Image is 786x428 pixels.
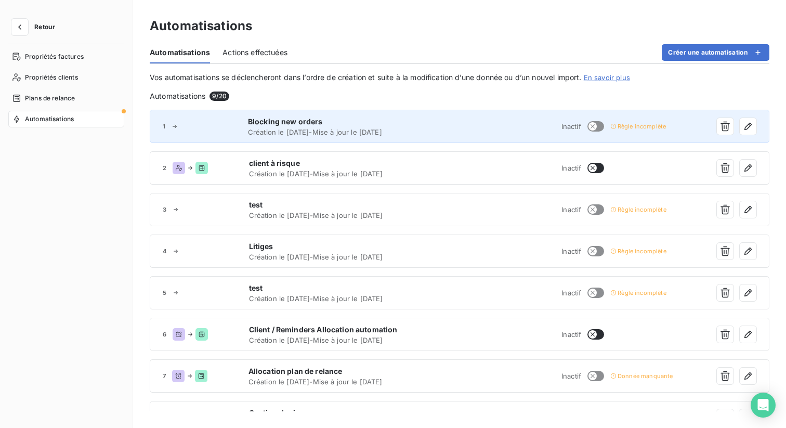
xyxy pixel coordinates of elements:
span: Plans de relance [25,94,75,103]
span: Création le [DATE] - Mise à jour le [DATE] [249,253,459,261]
a: Propriétés clients [8,69,124,86]
span: 2 [163,165,166,171]
span: 9 / 20 [209,92,229,101]
span: Client / Reminders Allocation automation [249,325,459,335]
span: Inactif [561,372,581,380]
span: Création le [DATE] - Mise à jour le [DATE] [249,336,459,344]
span: Propriétés clients [25,73,78,82]
span: client à risque [249,158,459,168]
span: Inactif [561,164,581,172]
span: Inactif [561,247,581,255]
span: Création le [DATE] - Mise à jour le [DATE] [249,170,459,178]
div: Open Intercom Messenger [751,393,776,418]
span: Propriétés factures [25,52,84,61]
span: Allocation plan de relance [248,366,458,377]
span: Automatisations [150,47,210,58]
span: Donnée manquante [618,373,673,379]
span: 5 [163,290,166,296]
a: Propriétés factures [8,48,124,65]
span: Règle incomplète [618,290,666,296]
span: Inactif [561,122,581,131]
span: Création le [DATE] - Mise à jour le [DATE] [249,294,459,303]
span: Actions effectuées [222,47,287,58]
span: 3 [163,206,166,213]
span: Inactif [561,289,581,297]
span: 7 [163,373,166,379]
span: test [249,200,459,210]
span: Inactif [561,330,581,339]
span: Règle incomplète [618,206,666,213]
span: Litiges [249,241,459,252]
a: Automatisations [8,111,124,127]
span: Inactif [561,205,581,214]
span: Gestion du risque [249,408,459,418]
button: Retour [8,19,63,35]
span: Création le [DATE] - Mise à jour le [DATE] [249,211,459,219]
span: Vos automatisations se déclencheront dans l’ordre de création et suite à la modification d’une do... [150,73,582,82]
span: 6 [163,331,166,338]
a: En savoir plus [584,73,630,82]
span: Automatisations [150,91,205,101]
span: Règle incomplète [618,123,666,129]
a: Plans de relance [8,90,124,107]
span: Retour [34,24,55,30]
span: test [249,283,459,293]
button: Créer une automatisation [662,44,769,61]
span: Création le [DATE] - Mise à jour le [DATE] [248,128,458,136]
h3: Automatisations [150,17,252,35]
span: Automatisations [25,114,74,124]
span: Blocking new orders [248,116,458,127]
span: 1 [163,123,165,129]
span: 4 [163,248,166,254]
span: Création le [DATE] - Mise à jour le [DATE] [248,378,458,386]
span: Règle incomplète [618,248,666,254]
